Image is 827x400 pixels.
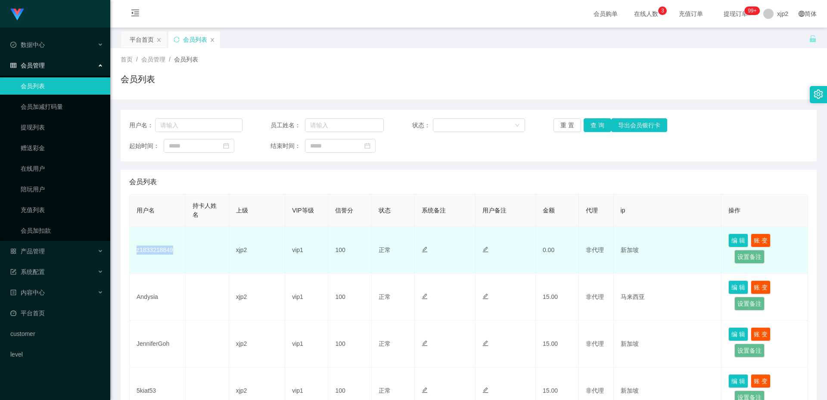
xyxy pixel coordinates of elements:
i: 图标: down [515,123,520,129]
a: 提现列表 [21,119,103,136]
td: vip1 [285,320,328,367]
button: 账 变 [751,327,771,341]
span: 状态： [412,121,433,130]
span: 起始时间： [129,142,164,151]
a: customer [10,325,103,342]
span: 金额 [543,207,555,214]
a: 图标: dashboard平台首页 [10,305,103,322]
span: 持卡人姓名 [193,202,217,218]
i: 图标: edit [422,387,428,393]
td: 新加坡 [614,320,722,367]
span: 系统备注 [422,207,446,214]
td: xjp2 [229,274,285,320]
td: vip1 [285,227,328,274]
i: 图标: form [10,269,16,275]
a: 充值列表 [21,201,103,218]
i: 图标: profile [10,289,16,295]
img: logo.9652507e.png [10,9,24,21]
i: 图标: edit [422,246,428,252]
i: 图标: edit [422,293,428,299]
button: 设置备注 [734,250,765,264]
span: 产品管理 [10,248,45,255]
input: 请输入 [155,118,243,132]
td: 15.00 [536,274,579,320]
span: ip [621,207,625,214]
i: 图标: edit [482,246,488,252]
span: 会员管理 [10,62,45,69]
td: xjp2 [229,320,285,367]
td: 马来西亚 [614,274,722,320]
td: JenniferGoh [130,320,186,367]
sup: 188 [744,6,760,15]
span: 会员管理 [141,56,165,63]
span: 用户名： [129,121,155,130]
i: 图标: edit [482,340,488,346]
span: 非代理 [586,387,604,394]
span: 正常 [379,387,391,394]
button: 编 辑 [728,234,748,247]
td: xjp2 [229,227,285,274]
i: 图标: close [210,37,215,43]
button: 设置备注 [734,297,765,311]
span: 充值订单 [675,11,707,17]
p: 3 [661,6,664,15]
i: 图标: calendar [223,143,229,149]
span: 会员列表 [174,56,198,63]
span: 员工姓名： [270,121,305,130]
td: Andysia [130,274,186,320]
a: 在线用户 [21,160,103,177]
i: 图标: sync [174,37,180,43]
td: 0.00 [536,227,579,274]
a: 陪玩用户 [21,181,103,198]
span: 信誉分 [335,207,353,214]
td: 新加坡 [614,227,722,274]
sup: 3 [658,6,667,15]
button: 编 辑 [728,327,748,341]
span: 正常 [379,293,391,300]
button: 编 辑 [728,374,748,388]
span: 系统配置 [10,268,45,275]
span: 会员列表 [129,177,157,187]
i: 图标: setting [814,89,823,99]
span: 首页 [121,56,133,63]
td: 100 [328,227,371,274]
span: 操作 [728,207,740,214]
span: 在线人数 [630,11,662,17]
span: 非代理 [586,340,604,347]
i: 图标: menu-fold [121,0,150,28]
a: level [10,346,103,363]
input: 请输入 [305,118,384,132]
i: 图标: close [156,37,162,43]
span: 非代理 [586,293,604,300]
i: 图标: global [799,11,805,17]
span: 用户名 [137,207,155,214]
button: 账 变 [751,374,771,388]
a: 会员加减打码量 [21,98,103,115]
td: 100 [328,320,371,367]
span: 正常 [379,340,391,347]
span: / [169,56,171,63]
button: 编 辑 [728,280,748,294]
button: 重 置 [553,118,581,132]
span: 用户备注 [482,207,507,214]
span: 状态 [379,207,391,214]
button: 账 变 [751,234,771,247]
span: VIP等级 [292,207,314,214]
span: 上级 [236,207,248,214]
span: / [136,56,138,63]
td: vip1 [285,274,328,320]
button: 账 变 [751,280,771,294]
button: 导出会员银行卡 [611,118,667,132]
a: 会员加扣款 [21,222,103,239]
span: 提现订单 [719,11,752,17]
button: 查 询 [584,118,611,132]
div: 会员列表 [183,31,207,48]
a: 赠送彩金 [21,139,103,157]
td: 100 [328,274,371,320]
h1: 会员列表 [121,73,155,86]
div: 平台首页 [130,31,154,48]
i: 图标: check-circle-o [10,42,16,48]
span: 正常 [379,246,391,253]
td: z1833218849 [130,227,186,274]
a: 会员列表 [21,77,103,95]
